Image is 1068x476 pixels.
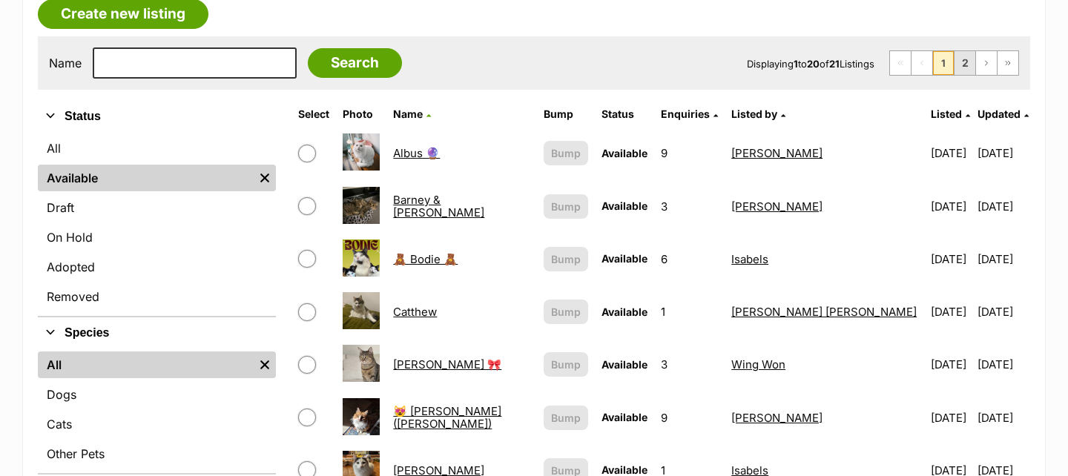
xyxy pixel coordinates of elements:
[731,146,823,160] a: [PERSON_NAME]
[655,392,724,443] td: 9
[925,234,976,285] td: [DATE]
[794,58,798,70] strong: 1
[49,56,82,70] label: Name
[655,181,724,232] td: 3
[38,135,276,162] a: All
[544,406,588,430] button: Bump
[978,108,1021,120] span: Updated
[601,252,647,265] span: Available
[544,352,588,377] button: Bump
[38,323,276,343] button: Species
[38,381,276,408] a: Dogs
[38,107,276,126] button: Status
[544,141,588,165] button: Bump
[976,51,997,75] a: Next page
[925,339,976,390] td: [DATE]
[925,181,976,232] td: [DATE]
[978,234,1029,285] td: [DATE]
[978,108,1029,120] a: Updated
[596,102,653,126] th: Status
[601,358,647,371] span: Available
[393,146,440,160] a: Albus 🔮
[292,102,335,126] th: Select
[601,411,647,423] span: Available
[747,58,874,70] span: Displaying to of Listings
[829,58,840,70] strong: 21
[38,165,254,191] a: Available
[912,51,932,75] span: Previous page
[931,108,962,120] span: Listed
[544,300,588,324] button: Bump
[393,193,484,219] a: Barney & [PERSON_NAME]
[254,165,276,191] a: Remove filter
[551,304,581,320] span: Bump
[655,234,724,285] td: 6
[308,48,402,78] input: Search
[601,147,647,159] span: Available
[731,199,823,214] a: [PERSON_NAME]
[807,58,820,70] strong: 20
[551,145,581,161] span: Bump
[38,132,276,316] div: Status
[544,194,588,219] button: Bump
[655,128,724,179] td: 9
[551,199,581,214] span: Bump
[978,128,1029,179] td: [DATE]
[925,392,976,443] td: [DATE]
[731,357,785,371] a: Wing Won
[978,181,1029,232] td: [DATE]
[551,251,581,267] span: Bump
[889,50,1019,76] nav: Pagination
[890,51,911,75] span: First page
[538,102,594,126] th: Bump
[38,351,254,378] a: All
[254,351,276,378] a: Remove filter
[38,194,276,221] a: Draft
[731,252,768,266] a: Isabels
[933,51,954,75] span: Page 1
[38,224,276,251] a: On Hold
[955,51,975,75] a: Page 2
[393,404,501,431] a: 😻 [PERSON_NAME] ([PERSON_NAME])
[731,411,823,425] a: [PERSON_NAME]
[38,283,276,310] a: Removed
[661,108,710,120] span: translation missing: en.admin.listings.index.attributes.enquiries
[343,239,380,277] img: 🧸 Bodie 🧸
[978,392,1029,443] td: [DATE]
[393,305,437,319] a: Catthew
[731,108,785,120] a: Listed by
[551,410,581,426] span: Bump
[601,199,647,212] span: Available
[393,357,501,371] a: [PERSON_NAME] 🎀
[731,108,777,120] span: Listed by
[601,305,647,318] span: Available
[38,348,276,473] div: Species
[393,108,423,120] span: Name
[731,305,917,319] a: [PERSON_NAME] [PERSON_NAME]
[925,286,976,337] td: [DATE]
[544,247,588,271] button: Bump
[393,108,431,120] a: Name
[38,254,276,280] a: Adopted
[998,51,1018,75] a: Last page
[38,411,276,437] a: Cats
[337,102,386,126] th: Photo
[661,108,718,120] a: Enquiries
[978,339,1029,390] td: [DATE]
[655,339,724,390] td: 3
[655,286,724,337] td: 1
[925,128,976,179] td: [DATE]
[978,286,1029,337] td: [DATE]
[393,252,458,266] a: 🧸 Bodie 🧸
[551,357,581,372] span: Bump
[931,108,970,120] a: Listed
[38,440,276,467] a: Other Pets
[601,463,647,476] span: Available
